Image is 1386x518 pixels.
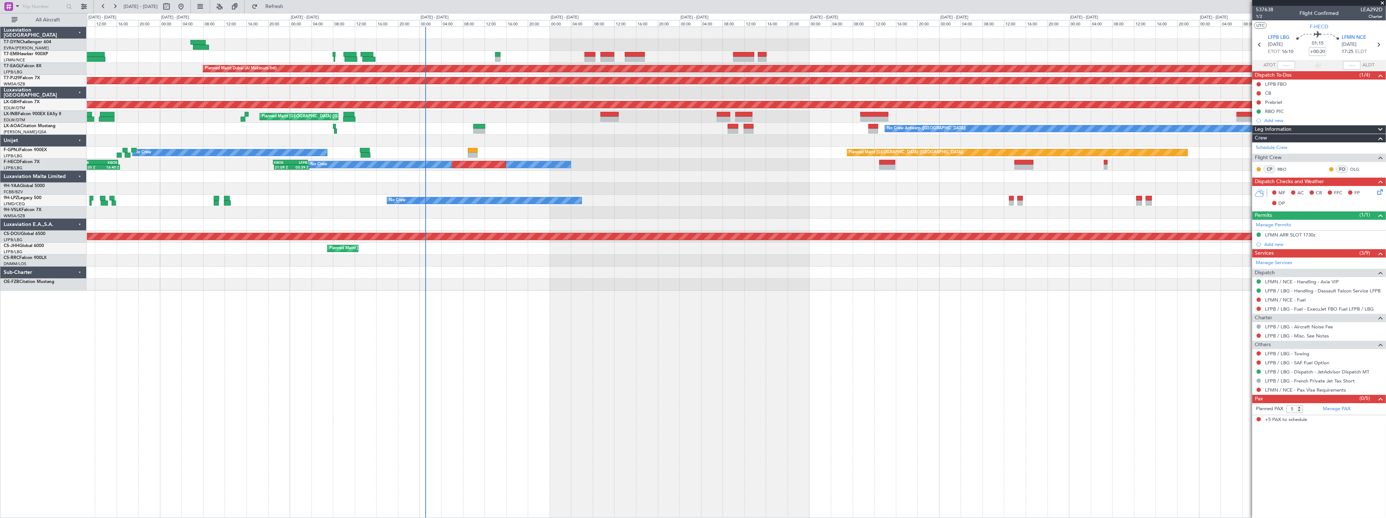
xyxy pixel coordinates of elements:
div: 12:00 [874,20,896,27]
span: 16:10 [1282,48,1294,56]
span: DP [1278,200,1285,207]
a: LX-INBFalcon 900EX EASy II [4,112,61,116]
div: No Crew [389,195,406,206]
span: Pax [1255,395,1263,403]
span: CS-DOU [4,232,21,236]
a: LFPB/LBG [4,165,23,171]
div: 16:40 Z [101,165,119,169]
div: 04:00 [701,20,723,27]
div: 00:00 [939,20,961,27]
a: LFMN / NCE - Fuel [1265,297,1306,303]
div: 20:00 [138,20,160,27]
div: 08:00 [853,20,875,27]
span: ATOT [1264,62,1276,69]
span: Dispatch [1255,269,1275,277]
div: [DATE] - [DATE] [1070,15,1098,21]
span: Flight Crew [1255,154,1282,162]
a: Manage Services [1256,259,1292,267]
div: No Crew [310,159,327,170]
span: F-HECD [1310,23,1329,31]
div: 04:00 [961,20,983,27]
div: 16:00 [896,20,918,27]
div: 16:00 [1156,20,1177,27]
div: 16:00 [1026,20,1048,27]
div: 04:00 [181,20,203,27]
span: 1/2 [1256,13,1273,20]
span: OE-FZB [4,280,19,284]
div: 08:00 [1242,20,1264,27]
div: 00:00 [1069,20,1091,27]
a: 9H-YAAGlobal 5000 [4,184,45,188]
div: 00:00 [550,20,571,27]
span: Leg Information [1255,125,1291,134]
span: 537638 [1256,6,1273,13]
div: 04:00 [1221,20,1242,27]
input: --:-- [1278,61,1295,70]
div: 00:00 [809,20,831,27]
div: 12:00 [614,20,636,27]
span: FFC [1334,190,1342,197]
a: LFPB/LBG [4,237,23,243]
span: [DATE] - [DATE] [124,3,158,10]
div: 20:00 [268,20,290,27]
span: 9H-VSLK [4,208,21,212]
span: CR [1316,190,1322,197]
span: CS-JHH [4,244,19,248]
a: LFPB / LBG - SAF Fuel Option [1265,360,1329,366]
a: LFMD/CEQ [4,201,25,207]
a: LFPB/LBG [4,153,23,159]
a: LFMN/NCE [4,57,25,63]
a: FCBB/BZV [4,189,23,195]
a: LFPB / LBG - Aircraft Noise Fee [1265,324,1333,330]
span: ETOT [1268,48,1280,56]
a: Schedule Crew [1256,144,1287,151]
a: WMSA/SZB [4,213,25,219]
div: Planned Maint [GEOGRAPHIC_DATA] ([GEOGRAPHIC_DATA]) [849,147,964,158]
div: 12:00 [355,20,377,27]
div: 16:00 [766,20,788,27]
div: 20:00 [788,20,809,27]
a: WMSA/SZB [4,81,25,87]
div: LFMN ARR SLOT 1730z [1265,232,1315,238]
span: AC [1297,190,1304,197]
a: F-GPNJFalcon 900EX [4,148,47,152]
div: 04:00 [831,20,853,27]
span: LFPB LBG [1268,34,1290,41]
div: FO [1336,165,1348,173]
a: LFPB / LBG - Towing [1265,351,1309,357]
span: ELDT [1355,48,1367,56]
span: LFMN NCE [1342,34,1366,41]
a: OLG [1350,166,1366,173]
a: DNMM/LOS [4,261,26,267]
div: Add new [1264,241,1382,247]
div: 04:00 [312,20,333,27]
div: [DATE] - [DATE] [680,15,708,21]
a: LX-AOACitation Mustang [4,124,56,128]
span: CS-RRC [4,256,19,260]
div: 12:00 [1134,20,1156,27]
div: [DATE] - [DATE] [1200,15,1228,21]
a: [PERSON_NAME]/QSA [4,129,47,135]
div: 03:39 Z [292,165,309,169]
div: Add new [1264,117,1382,124]
div: [DATE] - [DATE] [291,15,319,21]
a: LFPB / LBG - Dispatch - JetAdvisor Dispatch MT [1265,369,1369,375]
div: 00:00 [419,20,441,27]
a: LFPB/LBG [4,69,23,75]
div: No Crew [134,147,151,158]
a: F-HECDFalcon 7X [4,160,40,164]
span: Permits [1255,211,1272,220]
span: [DATE] [1342,41,1357,48]
div: LFPB [290,160,307,165]
a: T7-PJ29Falcon 7X [4,76,40,80]
span: 01:15 [1312,40,1323,47]
div: KBOS [99,160,117,165]
div: 04:00 [571,20,593,27]
span: 17:25 [1342,48,1353,56]
span: Refresh [259,4,290,9]
a: CS-DOUGlobal 6500 [4,232,45,236]
div: 12:00 [225,20,246,27]
a: LFPB / LBG - Misc. See Notes [1265,333,1329,339]
div: No Crew Antwerp ([GEOGRAPHIC_DATA]) [887,123,966,134]
button: Refresh [248,1,292,12]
